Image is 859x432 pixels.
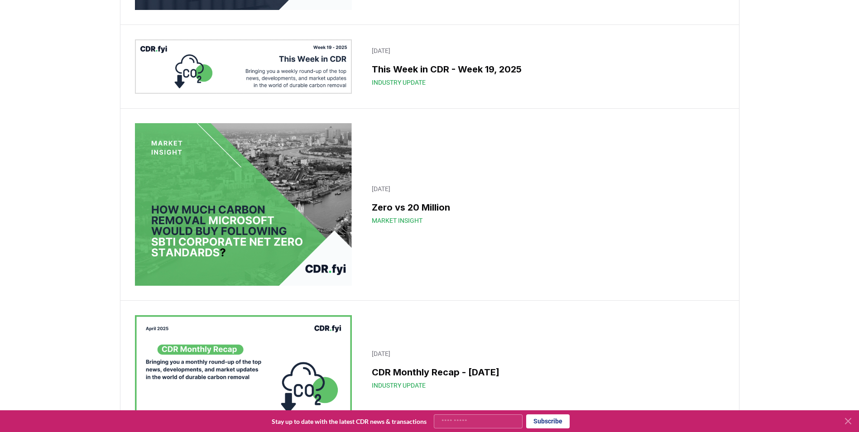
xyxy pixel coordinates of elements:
[372,216,422,225] span: Market Insight
[135,39,352,94] img: This Week in CDR - Week 19, 2025 blog post image
[372,381,426,390] span: Industry Update
[372,365,719,379] h3: CDR Monthly Recap - [DATE]
[372,78,426,87] span: Industry Update
[372,184,719,193] p: [DATE]
[372,349,719,358] p: [DATE]
[135,315,352,424] img: CDR Monthly Recap - April 2025 blog post image
[372,201,719,214] h3: Zero vs 20 Million
[366,179,724,230] a: [DATE]Zero vs 20 MillionMarket Insight
[372,62,719,76] h3: This Week in CDR - Week 19, 2025
[366,344,724,395] a: [DATE]CDR Monthly Recap - [DATE]Industry Update
[372,46,719,55] p: [DATE]
[135,123,352,286] img: Zero vs 20 Million blog post image
[366,41,724,92] a: [DATE]This Week in CDR - Week 19, 2025Industry Update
